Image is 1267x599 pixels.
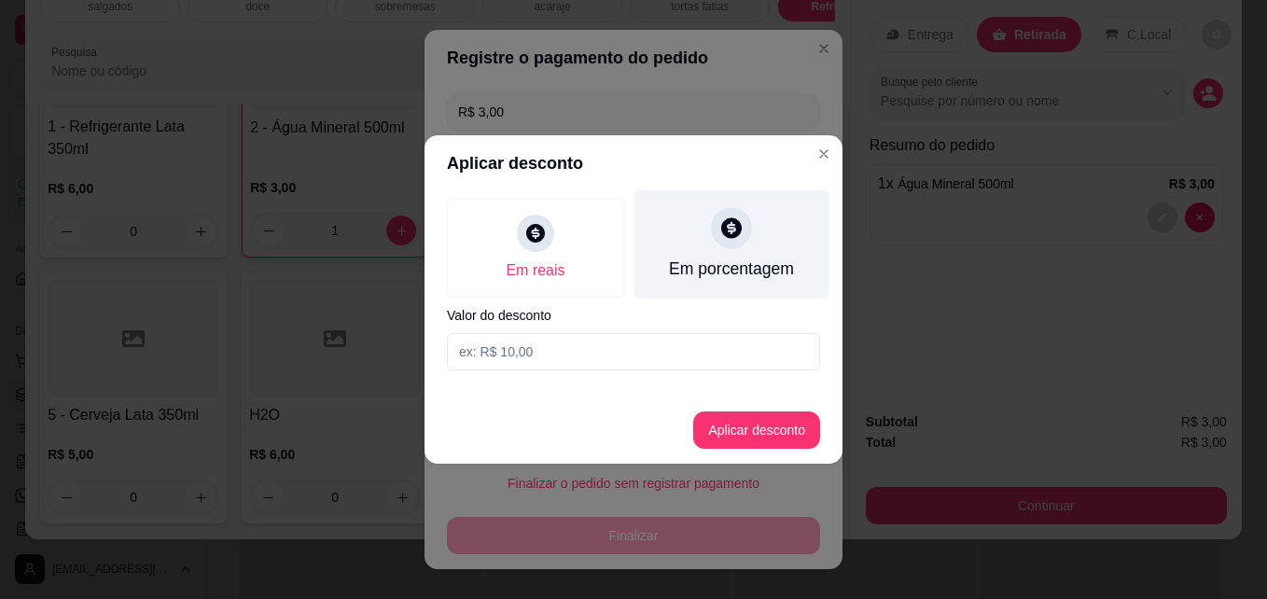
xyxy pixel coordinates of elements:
button: Aplicar desconto [693,411,820,449]
div: Em reais [506,259,564,282]
button: Close [809,139,839,169]
header: Aplicar desconto [425,135,842,191]
input: Valor do desconto [447,333,820,370]
label: Valor do desconto [447,309,820,322]
div: Em porcentagem [669,257,794,281]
